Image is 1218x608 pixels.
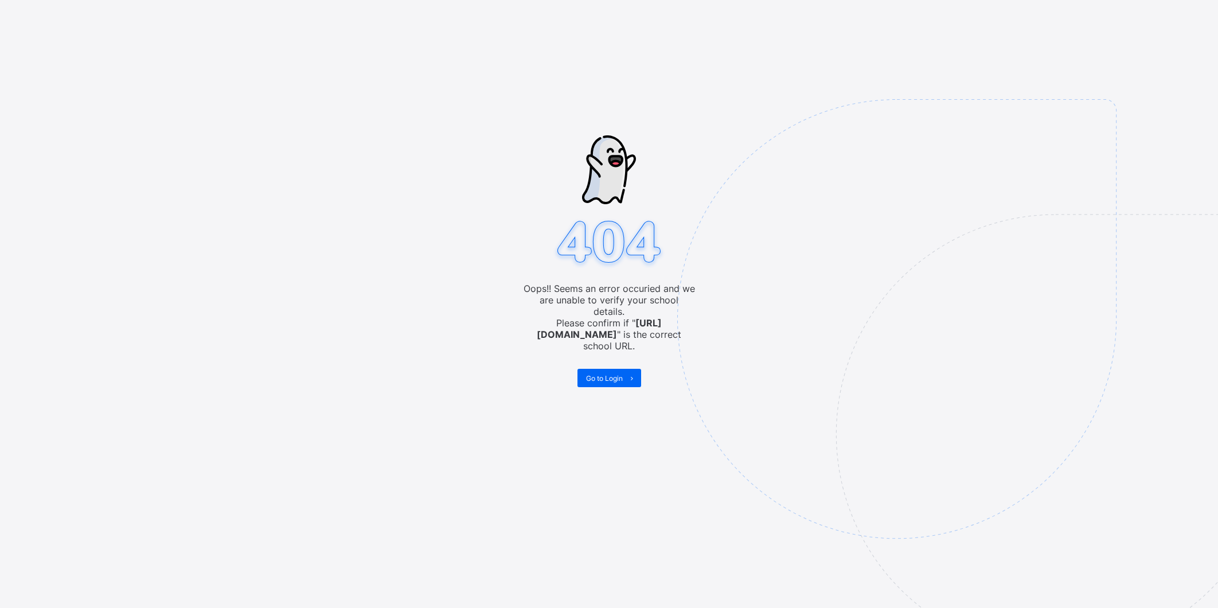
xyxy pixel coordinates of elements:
span: Oops!! Seems an error occuried and we are unable to verify your school details. [523,283,695,317]
span: Go to Login [586,374,623,383]
b: [URL][DOMAIN_NAME] [537,317,662,340]
img: 404.8bbb34c871c4712298a25e20c4dc75c7.svg [552,217,666,270]
span: Please confirm if " " is the correct school URL. [523,317,695,352]
img: ghost-strokes.05e252ede52c2f8dbc99f45d5e1f5e9f.svg [582,135,636,204]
